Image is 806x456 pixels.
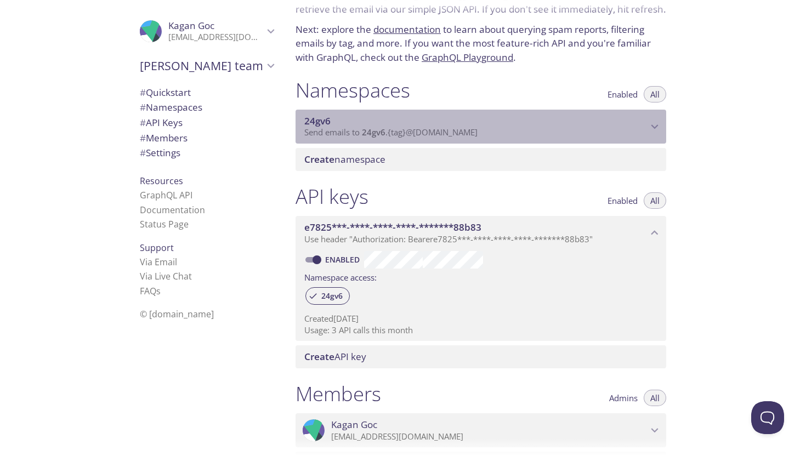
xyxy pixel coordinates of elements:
div: Quickstart [131,85,282,100]
div: 24gv6 namespace [296,110,666,144]
span: Settings [140,146,180,159]
p: Usage: 3 API calls this month [304,324,657,336]
div: Namespaces [131,100,282,115]
span: # [140,116,146,129]
div: API Keys [131,115,282,130]
a: GraphQL Playground [422,51,513,64]
h1: API keys [296,184,368,209]
span: Send emails to . {tag} @[DOMAIN_NAME] [304,127,478,138]
div: Kagan's team [131,52,282,80]
h1: Members [296,381,381,406]
span: 24gv6 [362,127,385,138]
div: Kagan Goc [131,13,282,49]
span: s [156,285,161,297]
a: Via Live Chat [140,270,192,282]
button: All [644,390,666,406]
span: 24gv6 [315,291,349,301]
div: Create API Key [296,345,666,368]
span: [PERSON_NAME] team [140,58,264,73]
button: All [644,192,666,209]
span: Namespaces [140,101,202,113]
div: Create namespace [296,148,666,171]
button: Enabled [601,86,644,102]
span: Resources [140,175,183,187]
span: Create [304,350,334,363]
div: Kagan Goc [296,413,666,447]
span: © [DOMAIN_NAME] [140,308,214,320]
span: 24gv6 [304,115,331,127]
span: # [140,146,146,159]
span: # [140,86,146,99]
span: # [140,132,146,144]
div: 24gv6 [305,287,350,305]
a: documentation [373,23,441,36]
span: Kagan Goc [331,419,377,431]
span: Members [140,132,188,144]
span: API key [304,350,366,363]
button: Admins [603,390,644,406]
h1: Namespaces [296,78,410,102]
button: All [644,86,666,102]
p: Created [DATE] [304,313,657,324]
div: Team Settings [131,145,282,161]
a: Status Page [140,218,189,230]
iframe: Help Scout Beacon - Open [751,401,784,434]
label: Namespace access: [304,269,377,284]
p: [EMAIL_ADDRESS][DOMAIN_NAME] [168,32,264,43]
p: Next: explore the to learn about querying spam reports, filtering emails by tag, and more. If you... [296,22,666,65]
span: Quickstart [140,86,191,99]
a: Documentation [140,204,205,216]
a: Via Email [140,256,177,268]
a: FAQ [140,285,161,297]
a: GraphQL API [140,189,192,201]
span: Support [140,242,174,254]
a: Enabled [323,254,364,265]
span: API Keys [140,116,183,129]
button: Enabled [601,192,644,209]
span: Kagan Goc [168,19,214,32]
div: Members [131,130,282,146]
p: [EMAIL_ADDRESS][DOMAIN_NAME] [331,431,648,442]
span: Create [304,153,334,166]
span: # [140,101,146,113]
span: namespace [304,153,385,166]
